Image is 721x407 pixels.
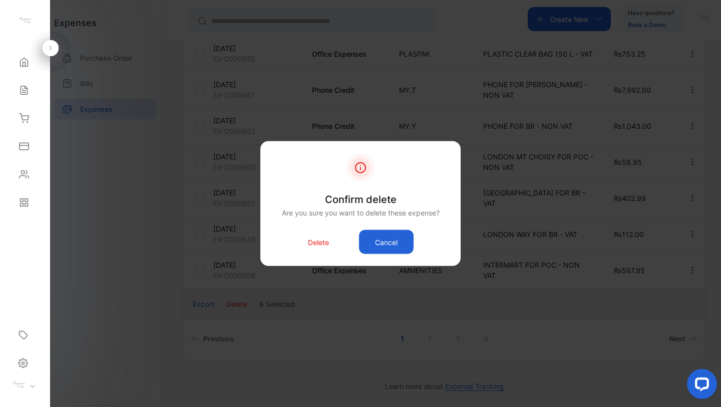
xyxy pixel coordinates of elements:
p: Are you sure you want to delete these expense? [282,208,440,218]
img: logo [18,13,33,28]
img: profile [11,377,26,392]
p: Delete [308,237,329,247]
iframe: LiveChat chat widget [679,365,721,407]
p: Confirm delete [282,192,440,207]
button: Cancel [359,230,414,254]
